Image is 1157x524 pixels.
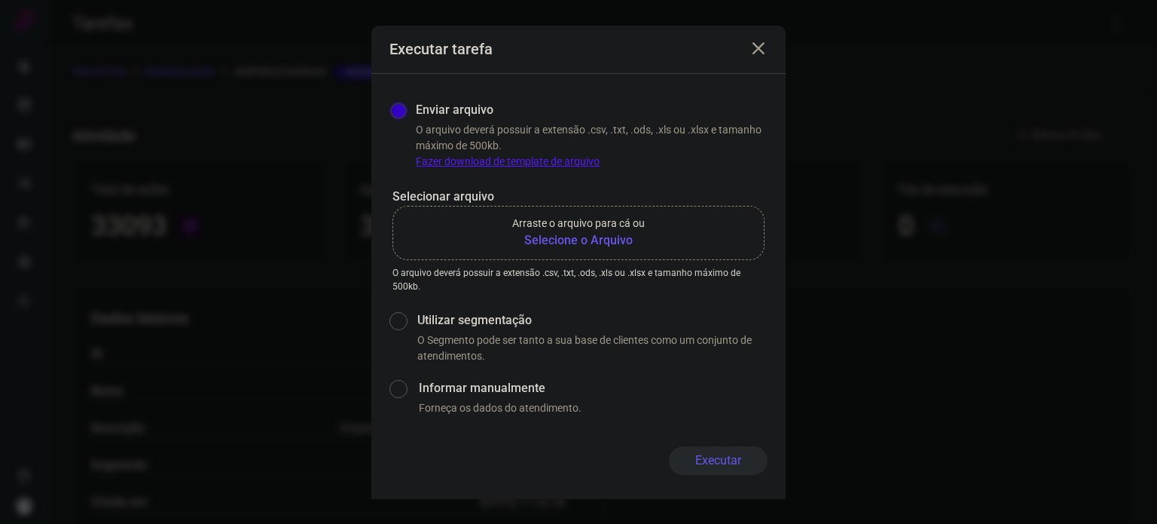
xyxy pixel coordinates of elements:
p: Selecionar arquivo [392,188,765,206]
button: Executar [669,446,768,475]
p: Forneça os dados do atendimento. [419,400,768,416]
label: Utilizar segmentação [417,311,768,329]
a: Fazer download de template de arquivo [416,155,600,167]
p: O Segmento pode ser tanto a sua base de clientes como um conjunto de atendimentos. [417,332,768,364]
label: Informar manualmente [419,379,768,397]
b: Selecione o Arquivo [512,231,645,250]
p: O arquivo deverá possuir a extensão .csv, .txt, .ods, .xls ou .xlsx e tamanho máximo de 500kb. [392,266,765,293]
h3: Executar tarefa [389,40,493,58]
p: O arquivo deverá possuir a extensão .csv, .txt, .ods, .xls ou .xlsx e tamanho máximo de 500kb. [416,122,768,170]
label: Enviar arquivo [416,101,493,119]
p: Arraste o arquivo para cá ou [512,216,645,231]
